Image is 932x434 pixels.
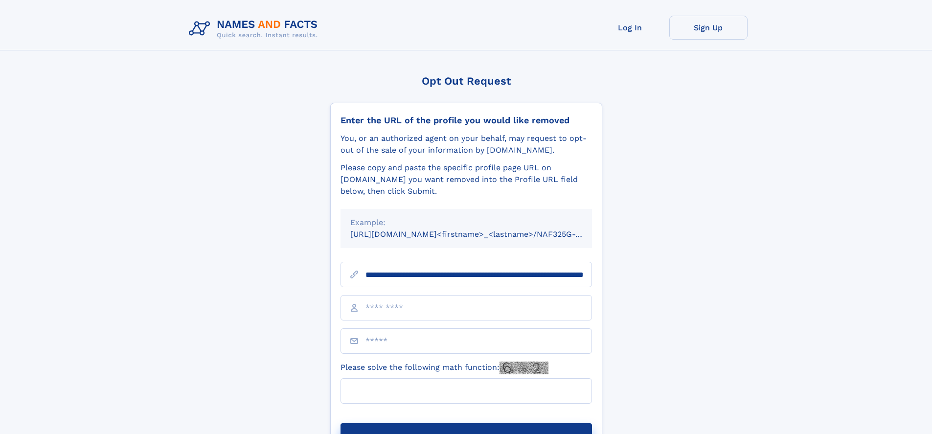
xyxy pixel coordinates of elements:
[330,75,602,87] div: Opt Out Request
[185,16,326,42] img: Logo Names and Facts
[350,217,582,228] div: Example:
[591,16,669,40] a: Log In
[341,162,592,197] div: Please copy and paste the specific profile page URL on [DOMAIN_NAME] you want removed into the Pr...
[669,16,748,40] a: Sign Up
[341,133,592,156] div: You, or an authorized agent on your behalf, may request to opt-out of the sale of your informatio...
[350,229,611,239] small: [URL][DOMAIN_NAME]<firstname>_<lastname>/NAF325G-xxxxxxxx
[341,362,548,374] label: Please solve the following math function:
[341,115,592,126] div: Enter the URL of the profile you would like removed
